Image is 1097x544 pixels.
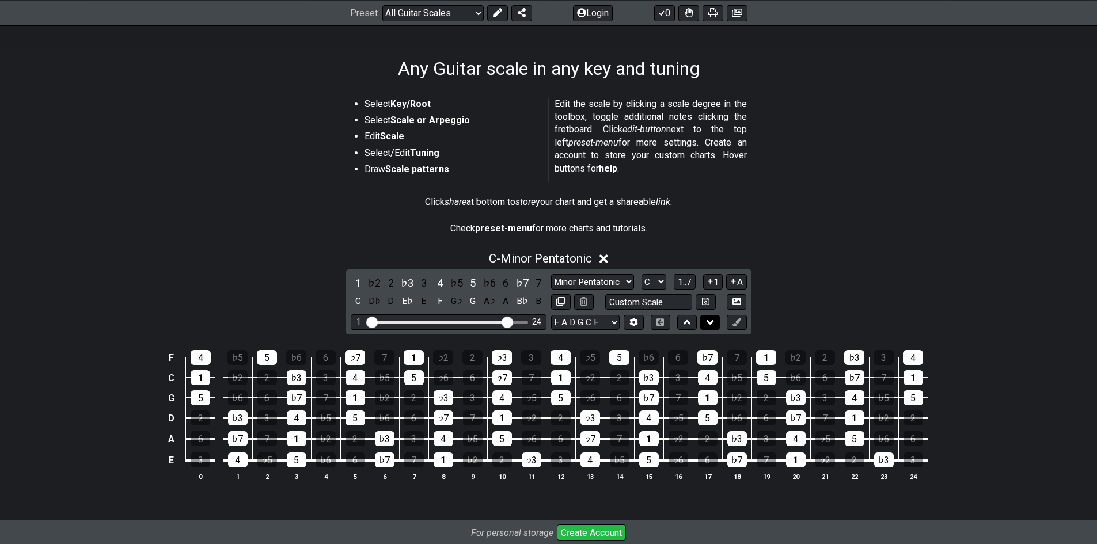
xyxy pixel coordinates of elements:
[574,294,594,310] button: Delete
[340,470,370,482] th: 5
[610,431,629,446] div: 7
[874,390,894,405] div: ♭5
[316,370,336,385] div: 3
[416,275,431,291] div: toggle scale degree
[385,163,449,174] strong: Scale patterns
[257,431,277,446] div: 7
[727,452,747,467] div: ♭7
[286,350,306,365] div: ♭6
[669,390,688,405] div: 7
[722,470,751,482] th: 18
[463,410,483,425] div: 7
[651,315,670,330] button: Toggle horizontal chord view
[727,294,746,310] button: Create Image
[757,431,776,446] div: 3
[703,5,723,21] button: Print
[351,314,546,330] div: Visible fret range
[845,431,864,446] div: 5
[367,275,382,291] div: toggle scale degree
[404,410,424,425] div: 6
[257,410,277,425] div: 3
[351,294,366,309] div: toggle pitch class
[465,275,480,291] div: toggle scale degree
[845,410,864,425] div: 1
[164,388,178,408] td: G
[191,431,210,446] div: 6
[815,452,835,467] div: ♭2
[605,470,634,482] th: 14
[228,431,248,446] div: ♭7
[365,98,541,114] li: Select
[639,350,659,365] div: ♭6
[580,452,600,467] div: 4
[551,274,634,290] select: Scale
[257,390,277,405] div: 6
[580,370,600,385] div: ♭2
[227,350,248,365] div: ♭5
[557,524,626,541] button: Create Account
[191,452,210,467] div: 3
[384,294,398,309] div: toggle pitch class
[551,294,571,310] button: Copy
[693,470,722,482] th: 17
[639,410,659,425] div: 4
[346,370,365,385] div: 4
[384,275,398,291] div: toggle scale degree
[785,350,806,365] div: ♭2
[698,390,718,405] div: 1
[786,431,806,446] div: 4
[346,410,365,425] div: 5
[432,275,447,291] div: toggle scale degree
[677,315,697,330] button: Move up
[433,350,453,365] div: ♭2
[375,452,394,467] div: ♭7
[164,368,178,388] td: C
[531,294,546,309] div: toggle pitch class
[228,390,248,405] div: ♭6
[374,350,394,365] div: 7
[698,452,718,467] div: 6
[757,390,776,405] div: 2
[489,252,592,265] span: C - Minor Pentatonic
[757,452,776,467] div: 7
[610,370,629,385] div: 2
[522,431,541,446] div: ♭6
[257,452,277,467] div: ♭5
[551,410,571,425] div: 2
[252,470,282,482] th: 2
[840,470,869,482] th: 22
[904,431,923,446] div: 6
[727,315,746,330] button: First click edit preset to enable marker editing
[380,131,404,142] strong: Scale
[551,350,571,365] div: 4
[698,431,718,446] div: 2
[410,147,439,158] strong: Tuning
[639,452,659,467] div: 5
[463,431,483,446] div: ♭5
[492,410,512,425] div: 1
[365,114,541,130] li: Select
[786,370,806,385] div: ♭6
[434,370,453,385] div: ♭6
[351,275,366,291] div: toggle scale degree
[622,124,666,135] em: edit-button
[531,275,546,291] div: toggle scale degree
[365,130,541,146] li: Edit
[815,390,835,405] div: 3
[639,431,659,446] div: 1
[434,410,453,425] div: ♭7
[434,431,453,446] div: 4
[399,470,428,482] th: 7
[434,452,453,467] div: 1
[727,390,747,405] div: ♭2
[492,431,512,446] div: 5
[287,390,306,405] div: ♭7
[634,470,663,482] th: 15
[669,431,688,446] div: ♭2
[400,294,415,309] div: toggle pitch class
[874,350,894,365] div: 3
[223,470,252,482] th: 1
[698,370,718,385] div: 4
[810,470,840,482] th: 21
[428,470,458,482] th: 8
